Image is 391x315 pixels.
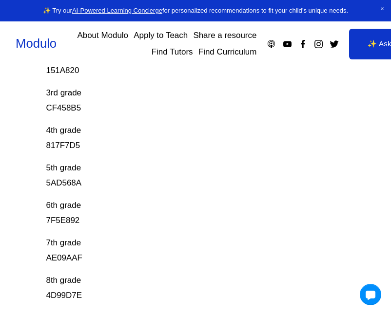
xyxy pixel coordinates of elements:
[198,44,257,60] a: Find Curriculum
[152,44,193,60] a: Find Tutors
[16,37,57,50] a: Modulo
[282,39,293,49] a: YouTube
[266,39,276,49] a: Apple Podcasts
[46,123,314,153] p: 4th grade 817F7D5
[193,27,256,44] a: Share a resource
[313,39,324,49] a: Instagram
[72,7,162,14] a: AI-Powered Learning Concierge
[46,273,314,303] p: 8th grade 4D99D7E
[46,86,314,115] p: 3rd grade CF458B5
[298,39,308,49] a: Facebook
[134,27,188,44] a: Apply to Teach
[46,198,314,228] p: 6th grade 7F5E892
[77,27,128,44] a: About Modulo
[329,39,339,49] a: Twitter
[46,161,314,190] p: 5th grade 5AD568A
[46,236,314,265] p: 7th grade AE09AAF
